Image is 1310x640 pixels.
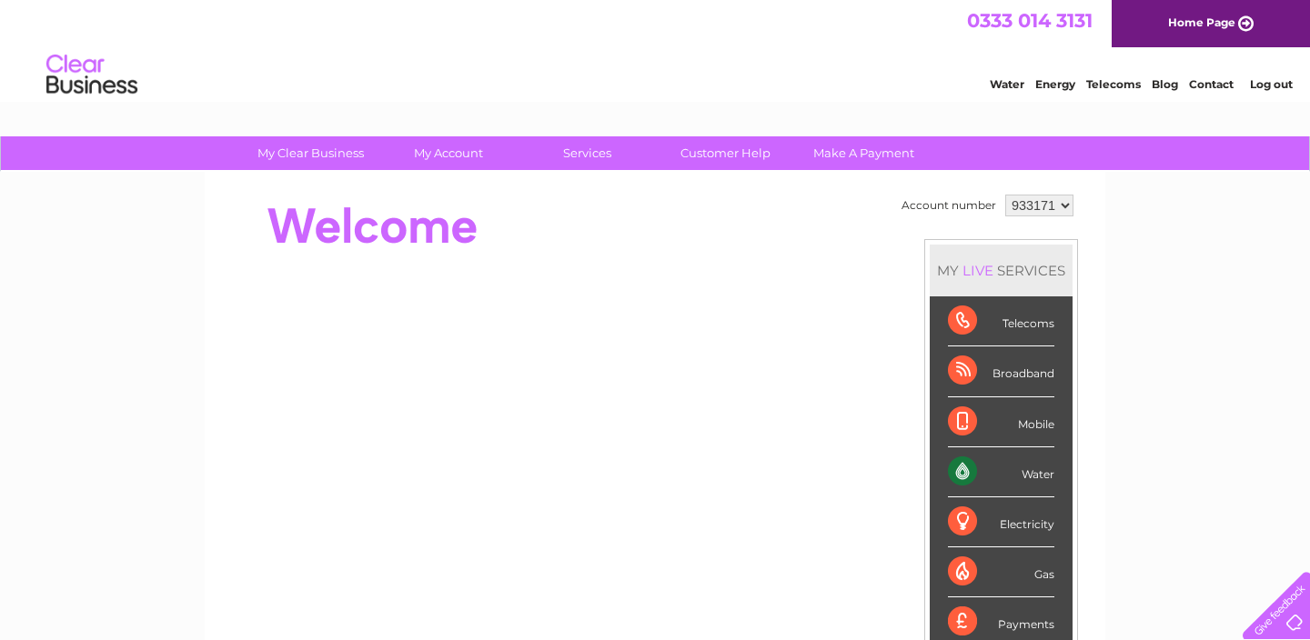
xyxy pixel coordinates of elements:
a: 0333 014 3131 [967,9,1093,32]
a: Telecoms [1086,77,1141,91]
img: logo.png [45,47,138,103]
td: Account number [897,190,1001,221]
div: Telecoms [948,296,1054,346]
div: Mobile [948,397,1054,447]
div: Clear Business is a trading name of Verastar Limited (registered in [GEOGRAPHIC_DATA] No. 3667643... [227,10,1086,88]
a: Blog [1152,77,1178,91]
a: Contact [1189,77,1234,91]
div: Gas [948,547,1054,597]
a: Services [512,136,662,170]
div: Water [948,447,1054,497]
a: Water [990,77,1024,91]
a: Customer Help [650,136,801,170]
a: My Clear Business [236,136,386,170]
a: Energy [1035,77,1075,91]
a: My Account [374,136,524,170]
a: Log out [1250,77,1293,91]
div: LIVE [959,262,997,279]
a: Make A Payment [789,136,939,170]
div: Electricity [948,497,1054,547]
div: MY SERVICES [930,245,1073,296]
div: Broadband [948,346,1054,396]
